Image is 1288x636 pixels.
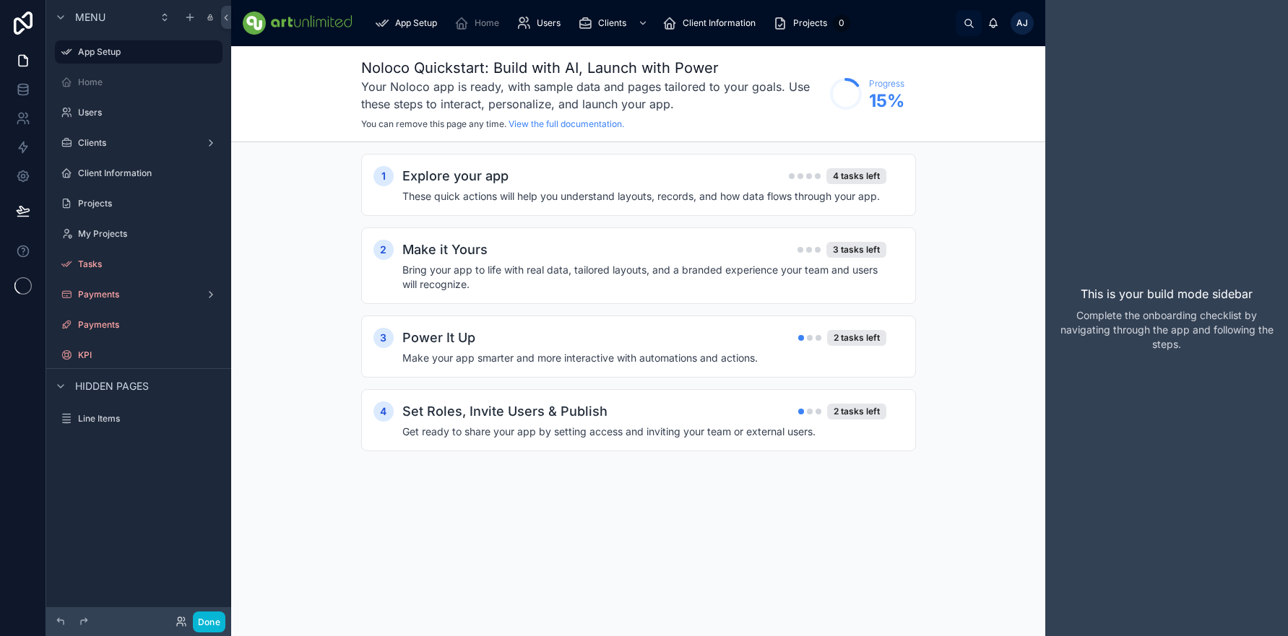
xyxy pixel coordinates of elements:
label: Client Information [78,167,220,179]
span: App Setup [395,17,437,29]
label: Tasks [78,258,220,270]
label: Home [78,77,220,88]
span: Menu [75,10,105,25]
span: Home [475,17,499,29]
span: Progress [869,78,904,90]
span: You can remove this page any time. [361,118,506,129]
span: Clients [598,17,626,29]
h1: Noloco Quickstart: Build with AI, Launch with Power [361,58,823,78]
label: Payments [78,289,199,300]
p: This is your build mode sidebar [1081,285,1253,302]
p: Complete the onboarding checklist by navigating through the app and following the steps. [1057,308,1276,352]
a: KPI [55,344,222,367]
a: App Setup [371,10,447,36]
a: Projects0 [769,10,855,36]
a: Users [512,10,571,36]
a: Users [55,101,222,124]
a: Client Information [55,162,222,185]
label: App Setup [78,46,214,58]
span: 15 % [869,90,904,113]
a: My Projects [55,222,222,245]
a: Projects [55,192,222,215]
span: Hidden pages [75,379,149,393]
span: Projects [793,17,827,29]
a: Payments [55,283,222,306]
a: Client Information [658,10,766,36]
label: Payments [78,319,220,331]
a: Tasks [55,253,222,276]
img: App logo [243,12,352,35]
a: Home [450,10,509,36]
span: Client Information [683,17,756,29]
a: Clients [55,131,222,154]
label: Projects [78,198,220,209]
span: AJ [1016,17,1028,29]
label: Clients [78,137,199,149]
label: Users [78,107,220,118]
label: My Projects [78,228,220,240]
button: Done [193,611,225,632]
a: Line Items [55,407,222,430]
a: View the full documentation. [509,118,624,129]
a: Clients [574,10,655,36]
span: Users [537,17,561,29]
a: App Setup [55,40,222,64]
a: Payments [55,313,222,336]
div: 0 [833,14,850,32]
h3: Your Noloco app is ready, with sample data and pages tailored to your goals. Use these steps to i... [361,78,823,113]
div: scrollable content [363,7,956,39]
label: KPI [78,349,220,361]
a: Home [55,71,222,94]
label: Line Items [78,413,220,424]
